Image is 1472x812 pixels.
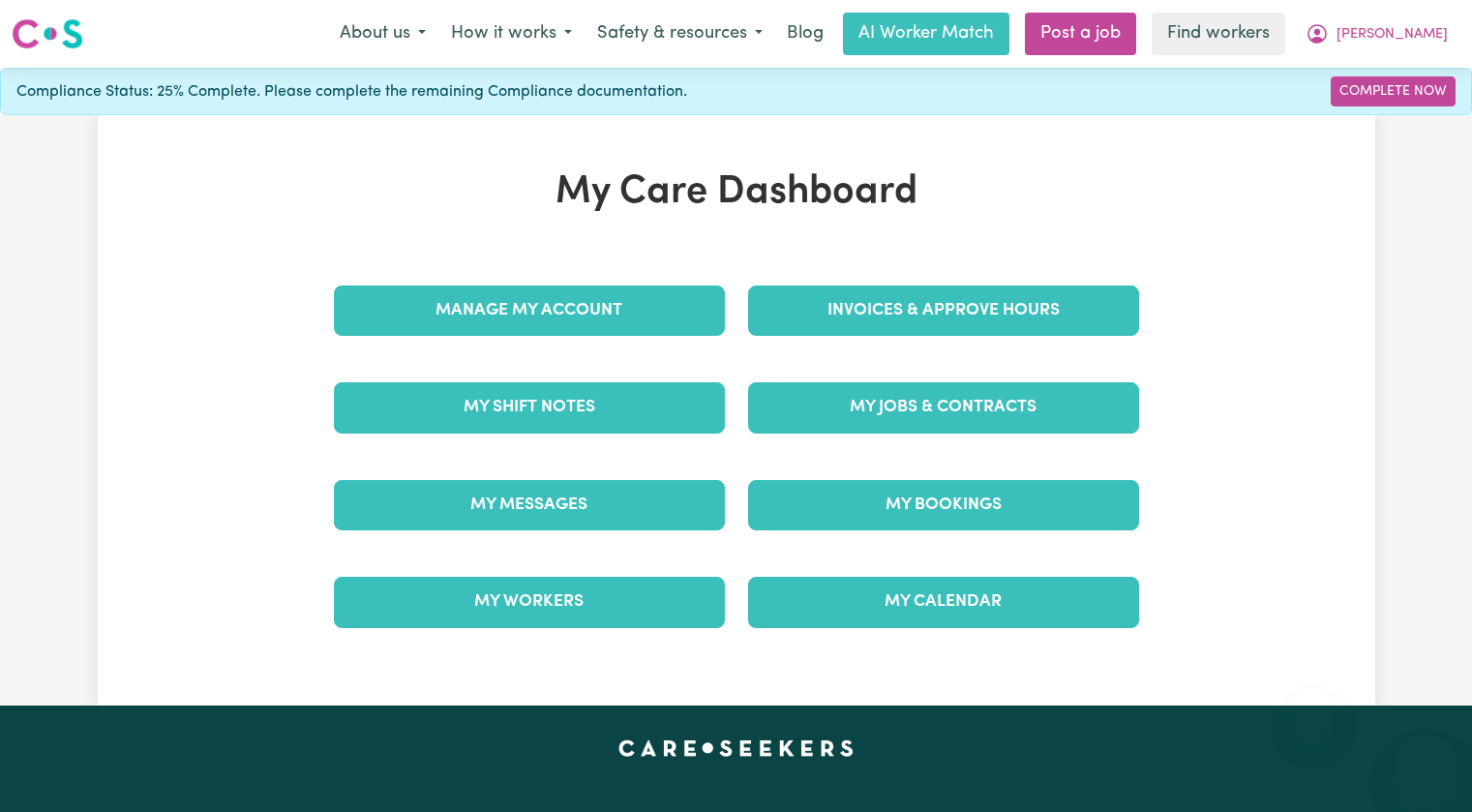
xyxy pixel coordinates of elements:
button: Safety & resources [585,14,775,54]
a: Invoices & Approve Hours [748,286,1139,336]
a: My Bookings [748,480,1139,530]
iframe: Close message [1294,688,1333,727]
a: Blog [775,13,835,55]
button: My Account [1293,14,1460,54]
a: My Calendar [748,577,1139,627]
a: Post a job [1025,13,1136,55]
a: Careseekers logo [12,12,83,56]
a: Complete Now [1331,76,1456,106]
a: AI Worker Match [843,13,1009,55]
a: My Workers [334,577,725,627]
a: Find workers [1152,13,1285,55]
button: About us [327,14,438,54]
h1: My Care Dashboard [322,169,1151,216]
a: My Shift Notes [334,382,725,433]
span: [PERSON_NAME] [1337,24,1448,45]
a: My Messages [334,480,725,530]
button: How it works [438,14,585,54]
a: Careseekers home page [618,740,854,756]
span: Compliance Status: 25% Complete. Please complete the remaining Compliance documentation. [16,80,687,104]
a: Manage My Account [334,286,725,336]
img: Careseekers logo [12,16,83,51]
iframe: Button to launch messaging window [1395,735,1457,797]
a: My Jobs & Contracts [748,382,1139,433]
